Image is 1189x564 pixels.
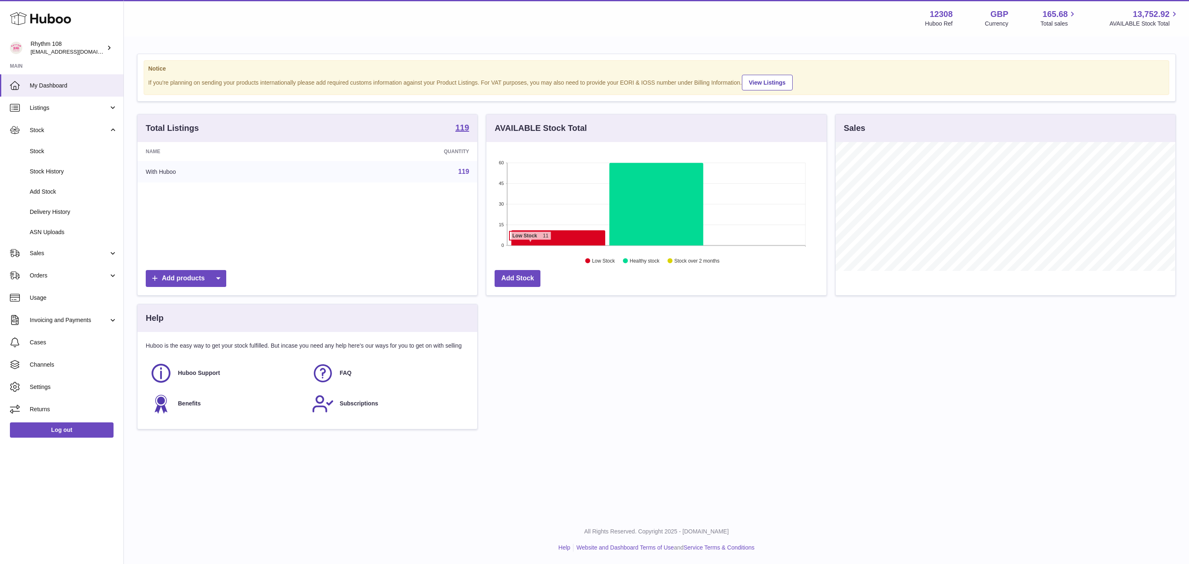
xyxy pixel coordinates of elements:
span: Add Stock [30,188,117,196]
span: FAQ [340,369,352,377]
text: 30 [499,201,504,206]
a: 119 [455,123,469,133]
a: Service Terms & Conditions [684,544,755,551]
li: and [573,544,754,552]
p: All Rights Reserved. Copyright 2025 - [DOMAIN_NAME] [130,528,1182,536]
span: Delivery History [30,208,117,216]
p: Huboo is the easy way to get your stock fulfilled. But incase you need any help here's our ways f... [146,342,469,350]
span: Channels [30,361,117,369]
span: AVAILABLE Stock Total [1109,20,1179,28]
span: Stock [30,147,117,155]
text: 0 [502,243,504,248]
div: If you're planning on sending your products internationally please add required customs informati... [148,73,1165,90]
tspan: Low Stock [512,233,537,239]
span: Total sales [1040,20,1077,28]
div: Rhythm 108 [31,40,105,56]
th: Quantity [317,142,477,161]
a: Website and Dashboard Terms of Use [576,544,674,551]
span: Stock History [30,168,117,175]
text: Healthy stock [630,258,660,264]
a: Huboo Support [150,362,303,384]
img: orders@rhythm108.com [10,42,22,54]
text: Stock over 2 months [675,258,720,264]
span: Settings [30,383,117,391]
span: Benefits [178,400,201,408]
span: My Dashboard [30,82,117,90]
a: Add products [146,270,226,287]
span: [EMAIL_ADDRESS][DOMAIN_NAME] [31,48,121,55]
a: Help [559,544,571,551]
h3: Sales [844,123,865,134]
strong: 12308 [930,9,953,20]
span: Invoicing and Payments [30,316,109,324]
span: Listings [30,104,109,112]
span: Subscriptions [340,400,378,408]
h3: Total Listings [146,123,199,134]
span: Returns [30,405,117,413]
div: Currency [985,20,1009,28]
tspan: 11 [543,233,549,239]
a: 119 [458,168,469,175]
span: Huboo Support [178,369,220,377]
a: Benefits [150,393,303,415]
strong: 119 [455,123,469,132]
text: 15 [499,222,504,227]
span: Stock [30,126,109,134]
text: 60 [499,160,504,165]
a: 13,752.92 AVAILABLE Stock Total [1109,9,1179,28]
a: FAQ [312,362,465,384]
span: 13,752.92 [1133,9,1170,20]
strong: GBP [990,9,1008,20]
span: ASN Uploads [30,228,117,236]
span: Orders [30,272,109,280]
span: Usage [30,294,117,302]
span: Sales [30,249,109,257]
strong: Notice [148,65,1165,73]
td: With Huboo [137,161,317,182]
a: 165.68 Total sales [1040,9,1077,28]
div: Huboo Ref [925,20,953,28]
text: 45 [499,181,504,186]
th: Name [137,142,317,161]
h3: Help [146,313,163,324]
text: Low Stock [592,258,615,264]
a: View Listings [742,75,793,90]
h3: AVAILABLE Stock Total [495,123,587,134]
span: 165.68 [1042,9,1068,20]
a: Subscriptions [312,393,465,415]
a: Log out [10,422,114,437]
span: Cases [30,339,117,346]
a: Add Stock [495,270,540,287]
